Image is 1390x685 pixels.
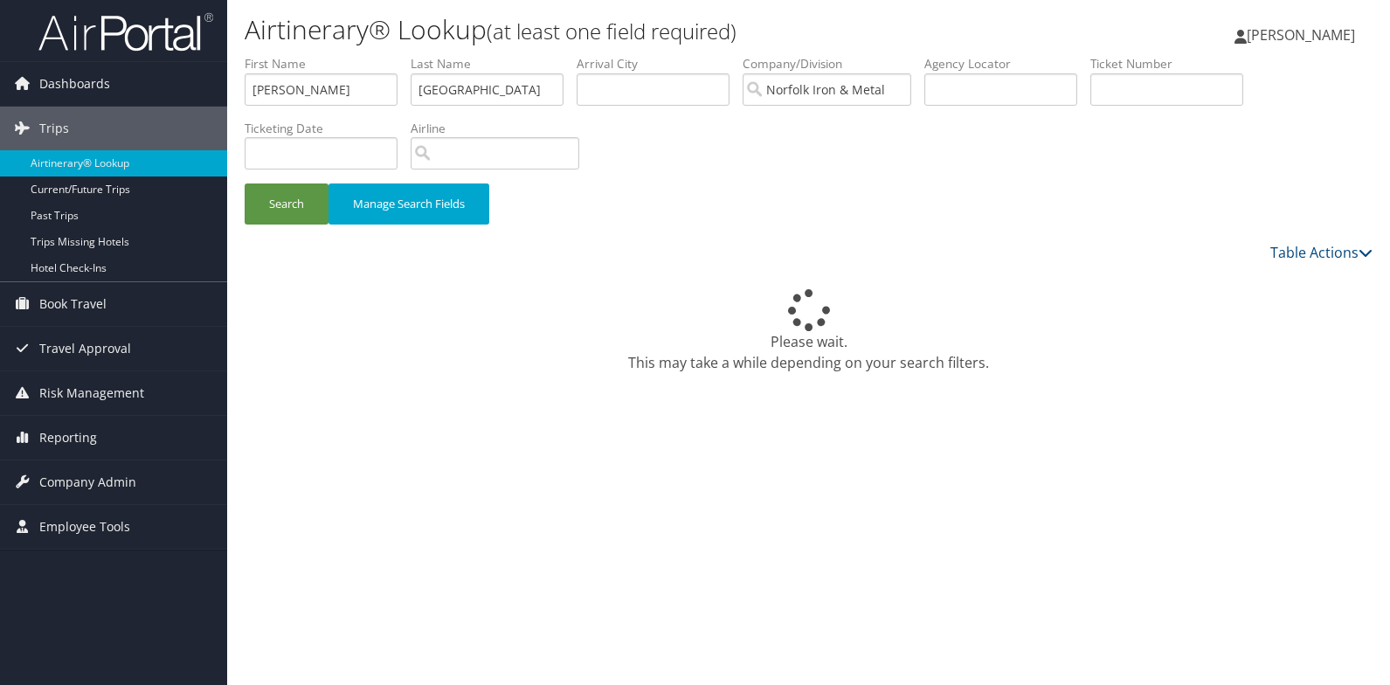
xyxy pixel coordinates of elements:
span: Risk Management [39,371,144,415]
img: airportal-logo.png [38,11,213,52]
span: Travel Approval [39,327,131,370]
span: Company Admin [39,460,136,504]
span: Reporting [39,416,97,460]
button: Search [245,183,328,225]
button: Manage Search Fields [328,183,489,225]
small: (at least one field required) [487,17,736,45]
span: Employee Tools [39,505,130,549]
span: Book Travel [39,282,107,326]
label: Agency Locator [924,55,1090,73]
label: Ticketing Date [245,120,411,137]
label: First Name [245,55,411,73]
span: Trips [39,107,69,150]
label: Company/Division [743,55,924,73]
a: [PERSON_NAME] [1234,9,1373,61]
label: Airline [411,120,592,137]
h1: Airtinerary® Lookup [245,11,997,48]
label: Last Name [411,55,577,73]
div: Please wait. This may take a while depending on your search filters. [245,289,1373,373]
a: Table Actions [1270,243,1373,262]
label: Arrival City [577,55,743,73]
span: Dashboards [39,62,110,106]
span: [PERSON_NAME] [1247,25,1355,45]
label: Ticket Number [1090,55,1256,73]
